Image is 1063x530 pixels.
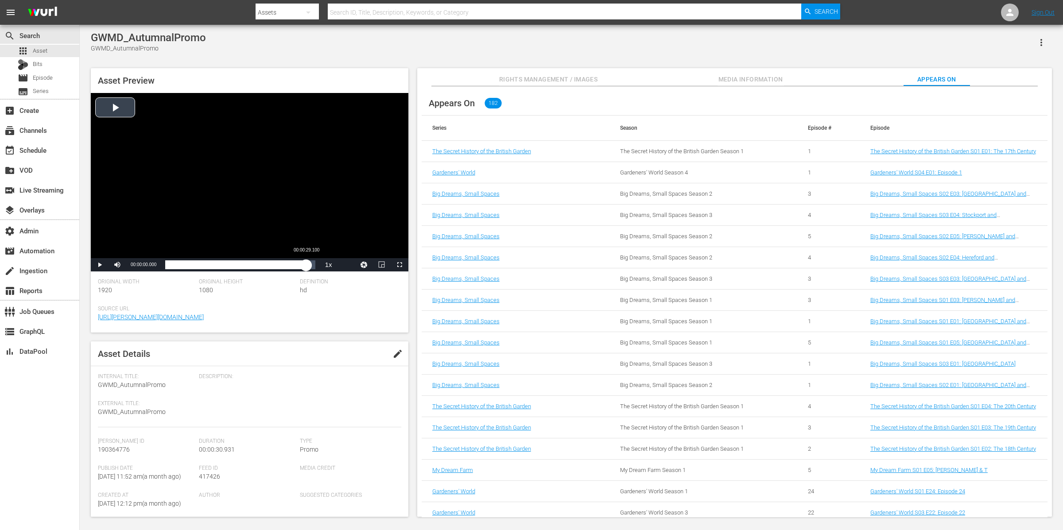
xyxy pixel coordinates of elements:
td: Big Dreams, Small Spaces Season 1 [609,290,797,311]
span: Automation [4,246,15,256]
span: [PERSON_NAME] Id [98,438,194,445]
td: 3 [797,290,860,311]
td: Big Dreams, Small Spaces Season 3 [609,353,797,375]
td: Big Dreams, Small Spaces Season 1 [609,311,797,332]
a: Gardeners' World [432,488,475,495]
div: GWMD_AutumnalPromo [91,31,206,44]
span: Author [199,492,295,499]
span: Duration [199,438,295,445]
span: 190364776 [98,446,130,453]
span: edit [392,348,403,359]
span: GWMD_AutumnalPromo [98,408,166,415]
td: 1 [797,311,860,332]
span: [DATE] 11:52 am ( a month ago ) [98,473,181,480]
span: Description: [199,373,396,380]
span: Job Queues [4,306,15,317]
td: 4 [797,247,860,268]
a: Big Dreams, Small Spaces [432,382,500,388]
span: Asset [18,46,28,56]
a: The Secret History of the British Garden [432,148,531,155]
a: Big Dreams, Small Spaces S01 E03: [PERSON_NAME] and [PERSON_NAME] [870,297,1019,310]
span: Bits [33,60,43,69]
img: ans4CAIJ8jUAAAAAAAAAAAAAAAAAAAAAAAAgQb4GAAAAAAAAAAAAAAAAAAAAAAAAJMjXAAAAAAAAAAAAAAAAAAAAAAAAgAT5G... [21,2,64,23]
span: Series [18,86,28,97]
span: 417426 [199,473,220,480]
a: Gardeners' World [432,169,475,176]
a: Big Dreams, Small Spaces S02 E01: [GEOGRAPHIC_DATA] and Barnet [870,382,1030,395]
a: The Secret History of the British Garden [432,424,531,431]
a: Big Dreams, Small Spaces [432,360,500,367]
span: DataPool [4,346,15,357]
td: The Secret History of the British Garden Season 1 [609,396,797,417]
span: Episode [33,74,53,82]
a: Big Dreams, Small Spaces [432,190,500,197]
a: Big Dreams, Small Spaces S03 E01: [GEOGRAPHIC_DATA] [870,360,1016,367]
a: [URL][PERSON_NAME][DOMAIN_NAME] [98,313,204,321]
a: Big Dreams, Small Spaces [432,297,500,303]
a: My Dream Farm [432,467,473,473]
div: Video Player [91,93,408,271]
span: Appears On [429,98,475,108]
a: The Secret History of the British Garden [432,445,531,452]
span: Create [4,105,15,116]
td: 1 [797,162,860,183]
a: The Secret History of the British Garden [432,403,531,410]
span: Schedule [4,145,15,156]
span: [DATE] 12:12 pm ( a month ago ) [98,500,181,507]
td: The Secret History of the British Garden Season 1 [609,141,797,162]
span: Type [300,438,396,445]
button: Play [91,258,109,271]
a: Big Dreams, Small Spaces S03 E04: Stockport and [GEOGRAPHIC_DATA] [870,212,1000,225]
a: The Secret History of the British Garden S01 E04: The 20th Century [870,403,1036,410]
th: Series [422,116,609,140]
span: Asset Details [98,348,150,359]
span: Media Information [718,74,784,85]
a: Big Dreams, Small Spaces S01 E05: [GEOGRAPHIC_DATA] and [GEOGRAPHIC_DATA] [870,339,1030,352]
span: External Title: [98,400,194,407]
span: Feed ID [199,465,295,472]
td: The Secret History of the British Garden Season 1 [609,438,797,460]
td: Big Dreams, Small Spaces Season 2 [609,375,797,396]
button: Search [801,4,840,19]
span: Channels [4,125,15,136]
span: 00:00:30.931 [199,446,235,453]
span: Live Streaming [4,185,15,196]
span: hd [300,286,307,294]
span: Internal Title: [98,373,194,380]
td: 1 [797,141,860,162]
a: Gardeners' World [432,509,475,516]
span: menu [5,7,16,18]
a: Sign Out [1032,9,1055,16]
a: Gardeners' World S03 E22: Episode 22 [870,509,965,516]
a: Big Dreams, Small Spaces [432,318,500,325]
div: Bits [18,59,28,70]
div: GWMD_AutumnalPromo [91,44,206,53]
span: Media Credit [300,465,396,472]
td: Big Dreams, Small Spaces Season 2 [609,226,797,247]
a: Big Dreams, Small Spaces S02 E05: [PERSON_NAME] and Worthing [870,233,1019,246]
button: Jump To Time [355,258,373,271]
span: Created At [98,492,194,499]
span: VOD [4,165,15,176]
a: The Secret History of the British Garden S01 E03: The 19th Century [870,424,1036,431]
span: Reports [4,286,15,296]
span: Original Width [98,279,194,286]
span: Promo [300,446,318,453]
td: Big Dreams, Small Spaces Season 2 [609,183,797,205]
span: 1080 [199,286,213,294]
td: 24 [797,481,860,502]
button: Fullscreen [391,258,408,271]
a: Big Dreams, Small Spaces [432,275,500,282]
button: Picture-in-Picture [373,258,391,271]
td: 3 [797,268,860,290]
a: The Secret History of the British Garden S01 E02: The 18th Century [870,445,1036,452]
td: Gardeners' World Season 3 [609,502,797,523]
span: 00:00:00.000 [131,262,156,267]
span: Appears On [904,74,970,85]
td: Gardeners' World Season 1 [609,481,797,502]
a: Gardeners' World S04 E01: Episode 1 [870,169,962,176]
a: Big Dreams, Small Spaces [432,254,500,261]
td: 1 [797,353,860,375]
span: Admin [4,226,15,236]
a: My Dream Farm S01 E05: [PERSON_NAME] & T [870,467,988,473]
